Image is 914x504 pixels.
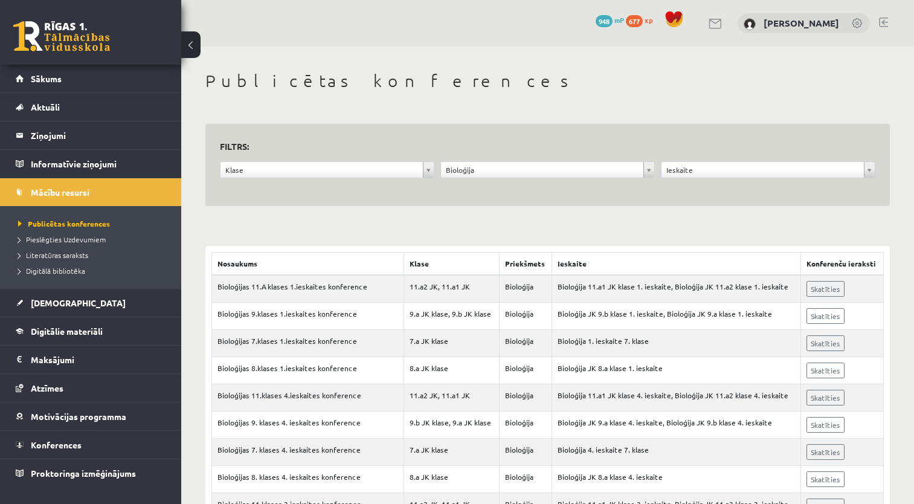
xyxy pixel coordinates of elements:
[18,250,88,260] span: Literatūras saraksts
[806,308,845,324] a: Skatīties
[499,439,552,466] td: Bioloģija
[404,330,500,357] td: 7.a JK klase
[552,439,800,466] td: Bioloģija 4. ieskaite 7. klase
[16,459,166,487] a: Proktoringa izmēģinājums
[499,303,552,330] td: Bioloģija
[441,162,654,178] a: Bioloģija
[552,330,800,357] td: Bioloģija 1. ieskaite 7. klase
[499,253,552,276] th: Priekšmets
[552,253,800,276] th: Ieskaite
[446,162,639,178] span: Bioloģija
[13,21,110,51] a: Rīgas 1. Tālmācības vidusskola
[212,303,404,330] td: Bioloģijas 9.klases 1.ieskaites konference
[499,466,552,493] td: Bioloģija
[404,357,500,384] td: 8.a JK klase
[16,93,166,121] a: Aktuāli
[806,390,845,405] a: Skatīties
[764,17,839,29] a: [PERSON_NAME]
[220,138,861,155] h3: Filtrs:
[205,71,890,91] h1: Publicētas konferences
[16,431,166,459] a: Konferences
[16,121,166,149] a: Ziņojumi
[16,289,166,317] a: [DEMOGRAPHIC_DATA]
[596,15,613,27] span: 948
[499,330,552,357] td: Bioloģija
[18,234,106,244] span: Pieslēgties Uzdevumiem
[31,121,166,149] legend: Ziņojumi
[31,439,82,450] span: Konferences
[16,65,166,92] a: Sākums
[31,150,166,178] legend: Informatīvie ziņojumi
[31,411,126,422] span: Motivācijas programma
[212,275,404,303] td: Bioloģijas 11.A klases 1.ieskaites konference
[31,383,63,393] span: Atzīmes
[16,150,166,178] a: Informatīvie ziņojumi
[806,335,845,351] a: Skatīties
[18,265,169,276] a: Digitālā bibliotēka
[744,18,756,30] img: Laura Kokorēviča
[806,281,845,297] a: Skatīties
[404,303,500,330] td: 9.a JK klase, 9.b JK klase
[499,357,552,384] td: Bioloģija
[552,303,800,330] td: Bioloģija JK 9.b klase 1. ieskaite, Bioloģija JK 9.a klase 1. ieskaite
[552,384,800,412] td: Bioloģija 11.a1 JK klase 4. ieskaite, Bioloģija JK 11.a2 klase 4. ieskaite
[31,102,60,112] span: Aktuāli
[800,253,884,276] th: Konferenču ieraksti
[552,412,800,439] td: Bioloģija JK 9.a klase 4. ieskaite, Bioloģija JK 9.b klase 4. ieskaite
[18,218,169,229] a: Publicētas konferences
[404,253,500,276] th: Klase
[806,417,845,433] a: Skatīties
[212,466,404,493] td: Bioloģijas 8. klases 4. ieskaites konference
[16,178,166,206] a: Mācību resursi
[404,412,500,439] td: 9.b JK klase, 9.a JK klase
[16,374,166,402] a: Atzīmes
[499,384,552,412] td: Bioloģija
[212,384,404,412] td: Bioloģijas 11.klases 4.ieskaites konference
[31,346,166,373] legend: Maksājumi
[18,266,85,276] span: Digitālā bibliotēka
[18,219,110,228] span: Publicētas konferences
[404,439,500,466] td: 7.a JK klase
[18,250,169,260] a: Literatūras saraksts
[212,330,404,357] td: Bioloģijas 7.klases 1.ieskaites konference
[404,384,500,412] td: 11.a2 JK, 11.a1 JK
[212,253,404,276] th: Nosaukums
[499,275,552,303] td: Bioloģija
[666,162,859,178] span: Ieskaite
[16,346,166,373] a: Maksājumi
[220,162,434,178] a: Klase
[404,466,500,493] td: 8.a JK klase
[806,363,845,378] a: Skatīties
[225,162,418,178] span: Klase
[31,326,103,337] span: Digitālie materiāli
[614,15,624,25] span: mP
[596,15,624,25] a: 948 mP
[16,317,166,345] a: Digitālie materiāli
[212,439,404,466] td: Bioloģijas 7. klases 4. ieskaites konference
[16,402,166,430] a: Motivācijas programma
[645,15,652,25] span: xp
[806,471,845,487] a: Skatīties
[661,162,875,178] a: Ieskaite
[499,412,552,439] td: Bioloģija
[552,466,800,493] td: Bioloģija JK 8.a klase 4. ieskaite
[212,357,404,384] td: Bioloģijas 8.klases 1.ieskaites konference
[31,73,62,84] span: Sākums
[626,15,658,25] a: 677 xp
[31,187,89,198] span: Mācību resursi
[31,297,126,308] span: [DEMOGRAPHIC_DATA]
[18,234,169,245] a: Pieslēgties Uzdevumiem
[626,15,643,27] span: 677
[404,275,500,303] td: 11.a2 JK, 11.a1 JK
[31,468,136,479] span: Proktoringa izmēģinājums
[806,444,845,460] a: Skatīties
[552,357,800,384] td: Bioloģija JK 8.a klase 1. ieskaite
[212,412,404,439] td: Bioloģijas 9. klases 4. ieskaites konference
[552,275,800,303] td: Bioloģija 11.a1 JK klase 1. ieskaite, Bioloģija JK 11.a2 klase 1. ieskaite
